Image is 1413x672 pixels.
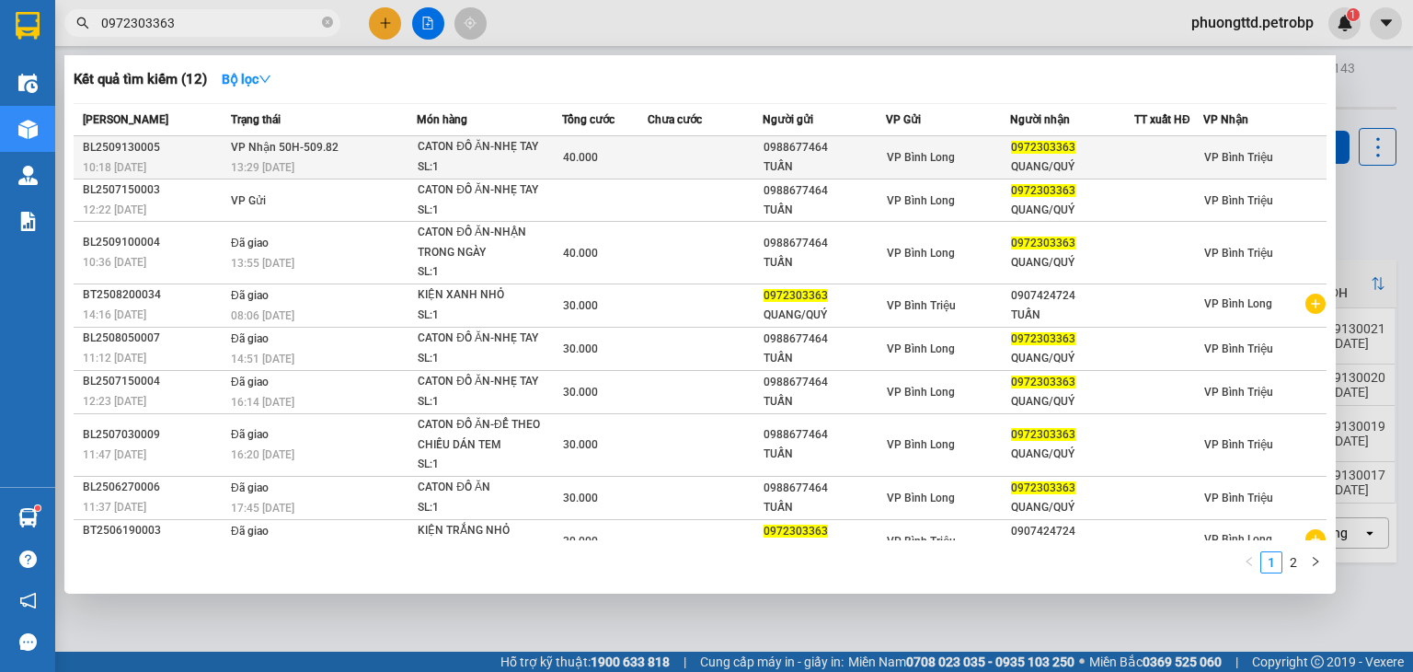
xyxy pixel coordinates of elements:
[562,113,615,126] span: Tổng cước
[886,113,921,126] span: VP Gửi
[231,353,294,365] span: 14:51 [DATE]
[1011,286,1133,306] div: 0907424724
[887,342,955,355] span: VP Bình Long
[18,212,38,231] img: solution-icon
[887,438,955,451] span: VP Bình Long
[19,592,37,609] span: notification
[83,203,146,216] span: 12:22 [DATE]
[322,15,333,32] span: close-circle
[1204,194,1273,207] span: VP Bình Triệu
[764,479,886,498] div: 0988677464
[1011,376,1075,388] span: 0972303363
[1204,386,1273,399] span: VP Bình Triệu
[1204,151,1273,164] span: VP Bình Triệu
[207,64,286,94] button: Bộ lọcdown
[764,289,828,302] span: 0972303363
[1204,247,1273,260] span: VP Bình Triệu
[1204,342,1273,355] span: VP Bình Triệu
[83,161,146,174] span: 10:18 [DATE]
[764,306,886,325] div: QUANG/QUÝ
[563,299,598,312] span: 30.000
[18,166,38,185] img: warehouse-icon
[1305,529,1326,550] span: plus-circle
[83,521,225,540] div: BT2506190003
[1282,551,1304,574] li: 2
[1011,428,1075,441] span: 0972303363
[231,257,294,270] span: 13:55 [DATE]
[83,180,225,200] div: BL2507150003
[764,157,886,177] div: TUẤN
[763,113,813,126] span: Người gửi
[83,425,225,445] div: BL2507030009
[1238,551,1260,574] li: Previous Page
[1204,533,1272,546] span: VP Bình Long
[417,113,467,126] span: Món hàng
[83,285,225,305] div: BT2508200034
[563,438,598,451] span: 30.000
[418,180,556,201] div: CATON ĐỒ ĂN-NHẸ TAY
[1011,349,1133,368] div: QUANG/QUÝ
[18,120,38,139] img: warehouse-icon
[1260,551,1282,574] li: 1
[1010,113,1070,126] span: Người nhận
[1011,392,1133,411] div: QUANG/QUÝ
[83,113,168,126] span: [PERSON_NAME]
[83,352,146,365] span: 11:12 [DATE]
[887,247,955,260] span: VP Bình Long
[19,550,37,568] span: question-circle
[74,70,207,89] h3: Kết quả tìm kiếm ( 12 )
[231,502,294,515] span: 17:45 [DATE]
[231,161,294,174] span: 13:29 [DATE]
[1304,551,1327,574] button: right
[418,349,556,369] div: SL: 1
[1283,552,1304,573] a: 2
[418,201,556,221] div: SL: 1
[764,330,886,349] div: 0988677464
[231,141,339,154] span: VP Nhận 50H-509.82
[563,386,598,399] span: 30.000
[418,285,556,306] div: KIỆN XANH NHỎ
[764,201,886,220] div: TUẤN
[764,138,886,157] div: 0988677464
[887,492,955,504] span: VP Bình Long
[231,525,269,538] span: Đã giao
[563,342,598,355] span: 30.000
[231,376,269,388] span: Đã giao
[83,448,146,461] span: 11:47 [DATE]
[83,478,225,497] div: BL2506270006
[887,386,955,399] span: VP Bình Long
[83,329,225,348] div: BL2508050007
[1011,481,1075,494] span: 0972303363
[418,415,556,455] div: CATON ĐỒ ĂN-ĐỂ THEO CHIỀU DÁN TEM
[18,508,38,527] img: warehouse-icon
[648,113,702,126] span: Chưa cước
[418,372,556,392] div: CATON ĐỒ ĂN-NHẸ TAY
[1304,551,1327,574] li: Next Page
[1011,157,1133,177] div: QUANG/QUÝ
[18,74,38,93] img: warehouse-icon
[1203,113,1248,126] span: VP Nhận
[83,501,146,514] span: 11:37 [DATE]
[1011,184,1075,197] span: 0972303363
[231,396,294,409] span: 16:14 [DATE]
[764,498,886,517] div: TUẤN
[1011,141,1075,154] span: 0972303363
[231,428,269,441] span: Đã giao
[764,445,886,464] div: TUẤN
[1011,306,1133,325] div: TUẤN
[418,498,556,518] div: SL: 1
[1310,556,1321,567] span: right
[231,448,294,461] span: 16:20 [DATE]
[563,151,598,164] span: 40.000
[1134,113,1190,126] span: TT xuất HĐ
[418,521,556,541] div: KIỆN TRẮNG NHỎ
[418,157,556,178] div: SL: 1
[1305,294,1326,314] span: plus-circle
[322,17,333,28] span: close-circle
[1011,201,1133,220] div: QUANG/QUÝ
[222,72,271,87] strong: Bộ lọc
[1011,445,1133,464] div: QUANG/QUÝ
[887,535,956,548] span: VP Bình Triệu
[83,308,146,321] span: 14:16 [DATE]
[231,289,269,302] span: Đã giao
